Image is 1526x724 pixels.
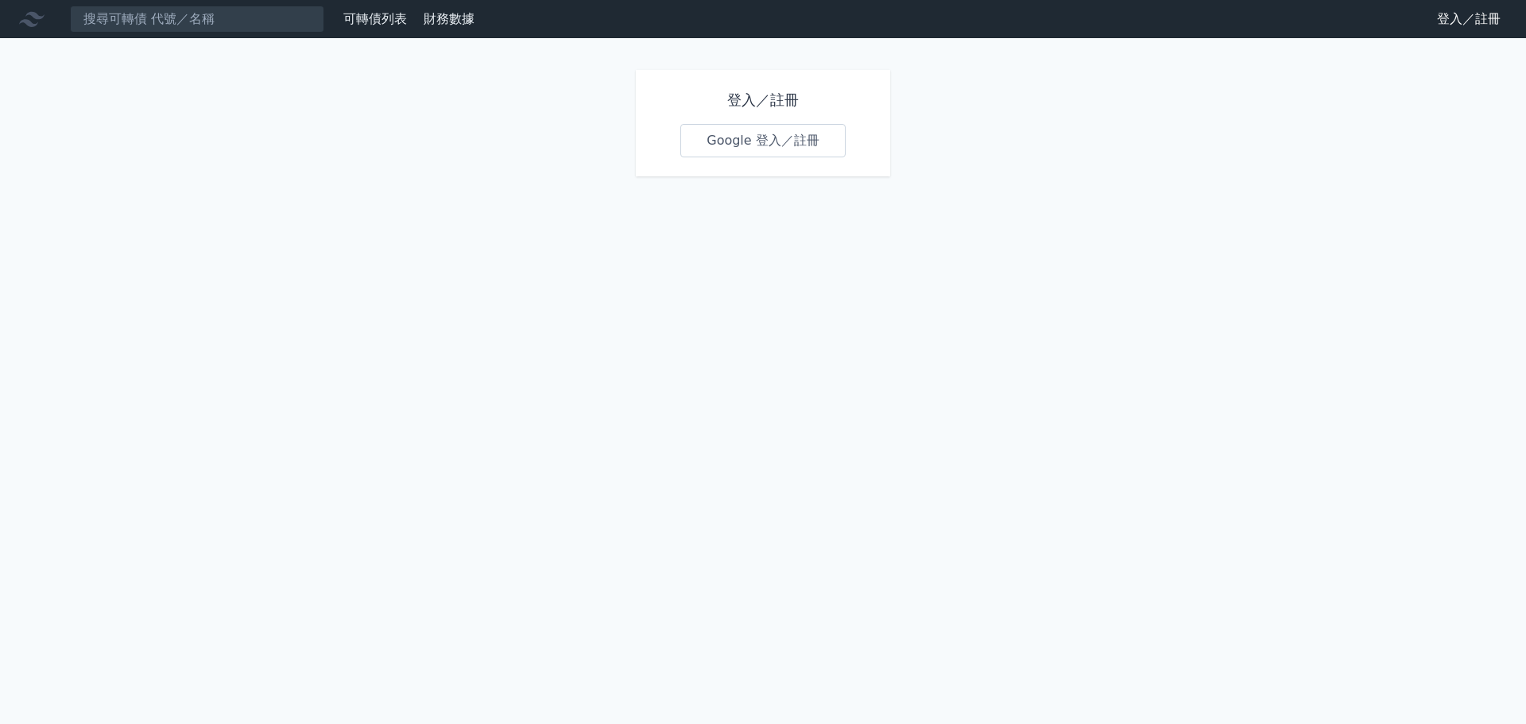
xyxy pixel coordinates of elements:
a: 財務數據 [424,11,474,26]
input: 搜尋可轉債 代號／名稱 [70,6,324,33]
a: 可轉債列表 [343,11,407,26]
a: 登入／註冊 [1424,6,1513,32]
h1: 登入／註冊 [680,89,846,111]
a: Google 登入／註冊 [680,124,846,157]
